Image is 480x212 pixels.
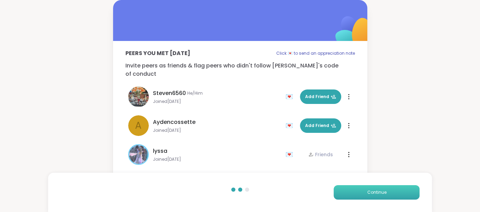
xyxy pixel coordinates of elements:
[153,147,167,155] span: lyssa
[334,185,420,200] button: Continue
[300,118,341,133] button: Add Friend
[367,189,386,195] span: Continue
[125,49,190,57] p: Peers you met [DATE]
[300,89,341,104] button: Add Friend
[128,86,149,107] img: Steven6560
[153,118,196,126] span: Aydencossette
[153,157,281,162] span: Joined [DATE]
[129,145,148,164] img: lyssa
[305,123,336,129] span: Add Friend
[286,91,296,102] div: 💌
[125,62,355,78] p: Invite peers as friends & flag peers who didn't follow [PERSON_NAME]'s code of conduct
[153,99,281,104] span: Joined [DATE]
[187,91,203,96] span: He/Him
[286,149,296,160] div: 💌
[153,128,281,133] span: Joined [DATE]
[153,89,186,97] span: Steven6560
[276,49,355,57] p: Click 💌 to send an appreciation note
[135,118,142,133] span: A
[286,120,296,131] div: 💌
[305,94,336,100] span: Add Friend
[308,151,333,158] div: Friends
